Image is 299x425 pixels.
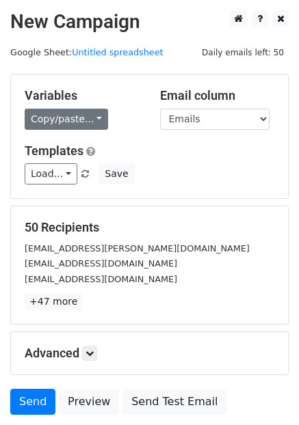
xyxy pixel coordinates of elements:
[197,45,289,60] span: Daily emails left: 50
[25,346,274,361] h5: Advanced
[10,47,164,57] small: Google Sheet:
[10,10,289,33] h2: New Campaign
[231,359,299,425] iframe: Chat Widget
[25,143,83,158] a: Templates
[72,47,163,57] a: Untitled spreadsheet
[25,220,274,235] h5: 50 Recipients
[25,258,177,269] small: [EMAIL_ADDRESS][DOMAIN_NAME]
[99,163,134,184] button: Save
[59,389,119,415] a: Preview
[25,274,177,284] small: [EMAIL_ADDRESS][DOMAIN_NAME]
[122,389,226,415] a: Send Test Email
[10,389,55,415] a: Send
[25,163,77,184] a: Load...
[25,109,108,130] a: Copy/paste...
[197,47,289,57] a: Daily emails left: 50
[160,88,275,103] h5: Email column
[25,243,250,253] small: [EMAIL_ADDRESS][PERSON_NAME][DOMAIN_NAME]
[25,293,82,310] a: +47 more
[25,88,140,103] h5: Variables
